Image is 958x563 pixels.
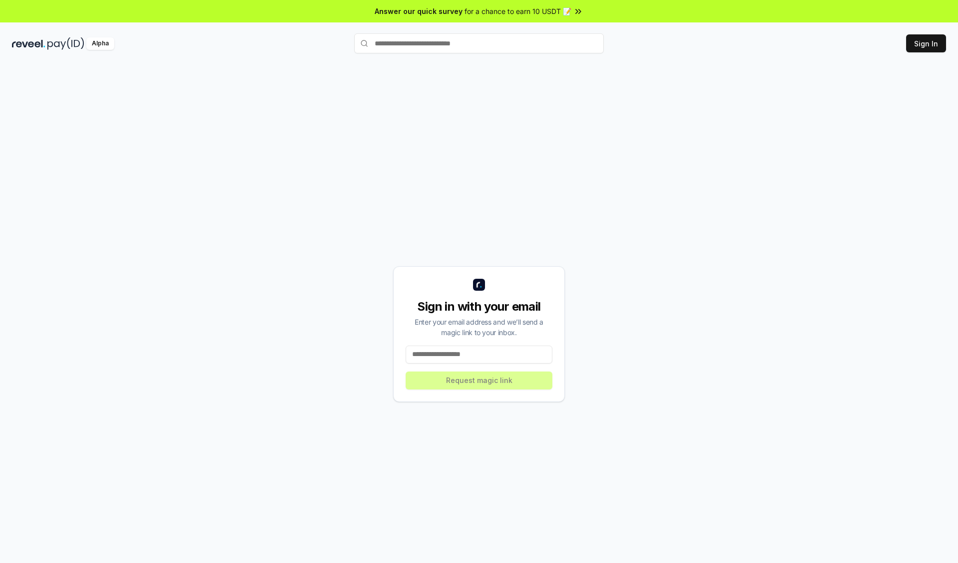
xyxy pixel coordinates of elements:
img: logo_small [473,279,485,291]
img: pay_id [47,37,84,50]
div: Alpha [86,37,114,50]
button: Sign In [906,34,946,52]
div: Sign in with your email [406,299,552,315]
img: reveel_dark [12,37,45,50]
span: Answer our quick survey [375,6,463,16]
span: for a chance to earn 10 USDT 📝 [465,6,571,16]
div: Enter your email address and we’ll send a magic link to your inbox. [406,317,552,338]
